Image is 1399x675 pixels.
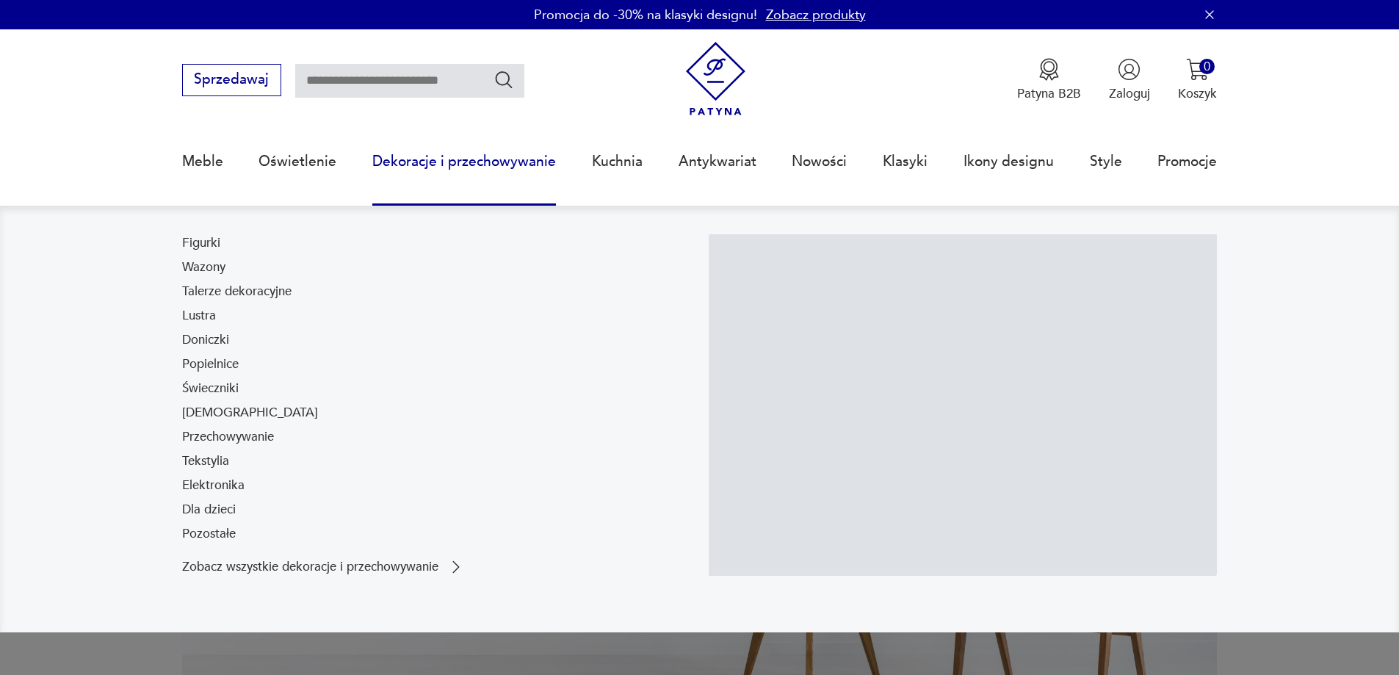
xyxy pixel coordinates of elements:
[1178,85,1217,102] p: Koszyk
[964,128,1054,195] a: Ikony designu
[1017,58,1081,102] button: Patyna B2B
[182,75,281,87] a: Sprzedawaj
[1090,128,1122,195] a: Style
[182,428,274,446] a: Przechowywanie
[182,501,236,519] a: Dla dzieci
[182,259,225,276] a: Wazony
[182,307,216,325] a: Lustra
[182,452,229,470] a: Tekstylia
[182,477,245,494] a: Elektronika
[182,283,292,300] a: Talerze dekoracyjne
[679,42,753,116] img: Patyna - sklep z meblami i dekoracjami vintage
[182,404,318,422] a: [DEMOGRAPHIC_DATA]
[1186,58,1209,81] img: Ikona koszyka
[182,525,236,543] a: Pozostałe
[182,558,465,576] a: Zobacz wszystkie dekoracje i przechowywanie
[1199,59,1215,74] div: 0
[1109,85,1150,102] p: Zaloguj
[1038,58,1060,81] img: Ikona medalu
[592,128,643,195] a: Kuchnia
[182,561,438,573] p: Zobacz wszystkie dekoracje i przechowywanie
[1109,58,1150,102] button: Zaloguj
[372,128,556,195] a: Dekoracje i przechowywanie
[182,128,223,195] a: Meble
[182,331,229,349] a: Doniczki
[1178,58,1217,102] button: 0Koszyk
[494,69,515,90] button: Szukaj
[1157,128,1217,195] a: Promocje
[679,128,756,195] a: Antykwariat
[182,234,220,252] a: Figurki
[182,380,239,397] a: Świeczniki
[883,128,928,195] a: Klasyki
[534,6,757,24] p: Promocja do -30% na klasyki designu!
[766,6,866,24] a: Zobacz produkty
[1017,85,1081,102] p: Patyna B2B
[182,355,239,373] a: Popielnice
[792,128,847,195] a: Nowości
[1017,58,1081,102] a: Ikona medaluPatyna B2B
[182,64,281,96] button: Sprzedawaj
[259,128,336,195] a: Oświetlenie
[1118,58,1140,81] img: Ikonka użytkownika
